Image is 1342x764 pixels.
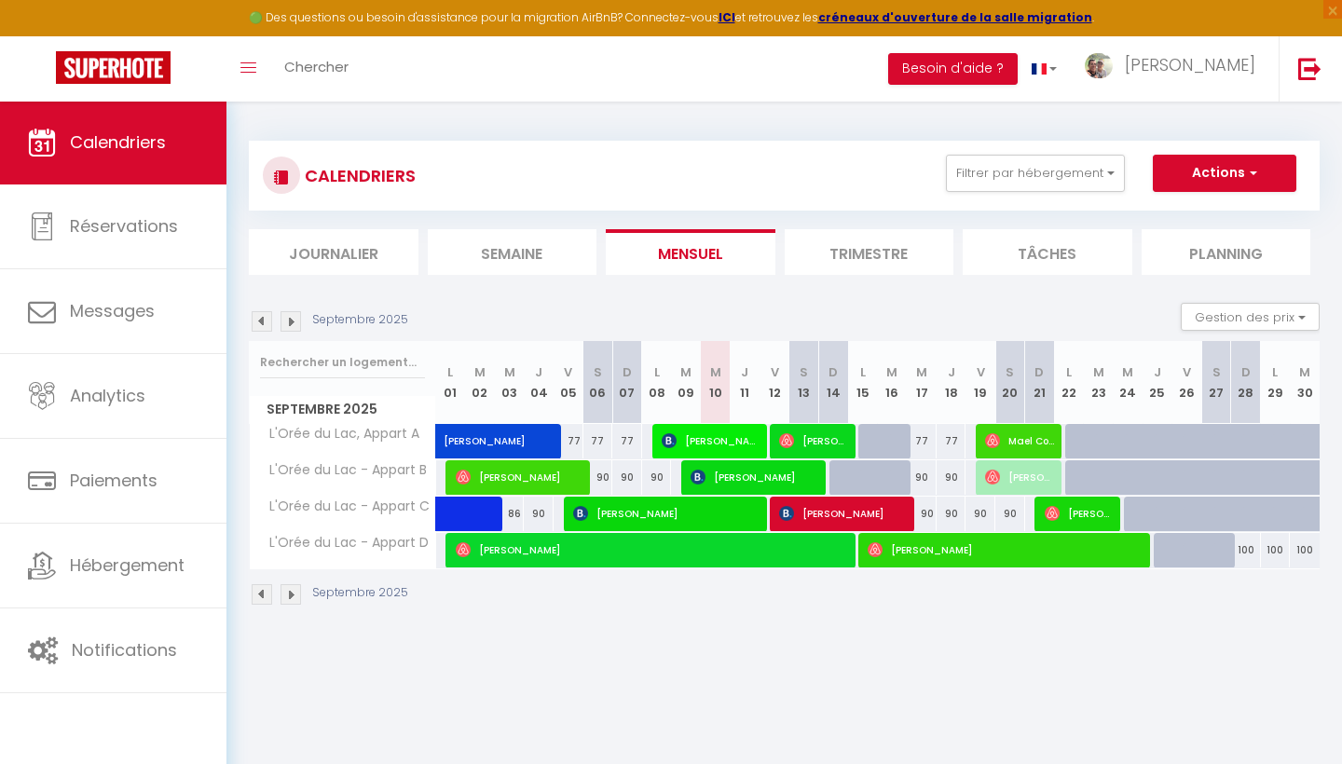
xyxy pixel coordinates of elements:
[671,341,701,424] th: 09
[1143,341,1172,424] th: 25
[907,497,937,531] div: 90
[583,460,613,495] div: 90
[701,341,731,424] th: 10
[680,363,692,381] abbr: M
[564,363,572,381] abbr: V
[284,57,349,76] span: Chercher
[504,363,515,381] abbr: M
[719,9,735,25] a: ICI
[70,299,155,322] span: Messages
[828,363,838,381] abbr: D
[1025,341,1055,424] th: 21
[1290,533,1320,567] div: 100
[573,496,762,531] span: [PERSON_NAME]
[1034,363,1044,381] abbr: D
[300,155,416,197] h3: CALENDRIERS
[878,341,908,424] th: 16
[977,363,985,381] abbr: V
[1122,363,1133,381] abbr: M
[260,346,425,379] input: Rechercher un logement...
[312,584,408,602] p: Septembre 2025
[860,363,866,381] abbr: L
[436,341,466,424] th: 01
[886,363,897,381] abbr: M
[1183,363,1191,381] abbr: V
[612,460,642,495] div: 90
[1125,53,1255,76] span: [PERSON_NAME]
[1045,496,1115,531] span: [PERSON_NAME]
[1085,53,1113,78] img: ...
[800,363,808,381] abbr: S
[253,533,433,553] span: L'Orée du Lac - Appart D
[1142,229,1311,275] li: Planning
[818,341,848,424] th: 14
[907,424,937,458] div: 77
[554,341,583,424] th: 05
[937,497,966,531] div: 90
[612,424,642,458] div: 77
[771,363,779,381] abbr: V
[1231,533,1261,567] div: 100
[760,341,789,424] th: 12
[428,229,597,275] li: Semaine
[1154,363,1161,381] abbr: J
[963,229,1132,275] li: Tâches
[594,363,602,381] abbr: S
[270,36,363,102] a: Chercher
[937,460,966,495] div: 90
[907,460,937,495] div: 90
[253,460,431,481] span: L'Orée du Lac - Appart B
[965,341,995,424] th: 19
[662,423,761,458] span: [PERSON_NAME]
[731,341,760,424] th: 11
[535,363,542,381] abbr: J
[583,341,613,424] th: 06
[1231,341,1261,424] th: 28
[250,396,435,423] span: Septembre 2025
[710,363,721,381] abbr: M
[848,341,878,424] th: 15
[456,532,854,567] span: [PERSON_NAME]
[495,341,525,424] th: 03
[1172,341,1202,424] th: 26
[907,341,937,424] th: 17
[779,423,849,458] span: [PERSON_NAME]
[1006,363,1014,381] abbr: S
[253,497,434,517] span: L'Orée du Lac - Appart C
[70,469,157,492] span: Paiements
[465,341,495,424] th: 02
[1114,341,1143,424] th: 24
[612,341,642,424] th: 07
[474,363,486,381] abbr: M
[985,459,1055,495] span: [PERSON_NAME]
[447,363,453,381] abbr: L
[946,155,1125,192] button: Filtrer par hébergement
[1054,341,1084,424] th: 22
[948,363,955,381] abbr: J
[985,423,1055,458] span: Mael Coic
[70,214,178,238] span: Réservations
[785,229,954,275] li: Trimestre
[818,9,1092,25] a: créneaux d'ouverture de la salle migration
[1261,533,1291,567] div: 100
[741,363,748,381] abbr: J
[965,497,995,531] div: 90
[937,341,966,424] th: 18
[249,229,418,275] li: Journalier
[1272,363,1278,381] abbr: L
[916,363,927,381] abbr: M
[1084,341,1114,424] th: 23
[1299,363,1310,381] abbr: M
[642,460,672,495] div: 90
[654,363,660,381] abbr: L
[642,341,672,424] th: 08
[868,532,1146,567] span: [PERSON_NAME]
[779,496,909,531] span: [PERSON_NAME]
[1153,155,1296,192] button: Actions
[72,638,177,662] span: Notifications
[1071,36,1279,102] a: ... [PERSON_NAME]
[70,130,166,154] span: Calendriers
[436,424,466,459] a: [PERSON_NAME]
